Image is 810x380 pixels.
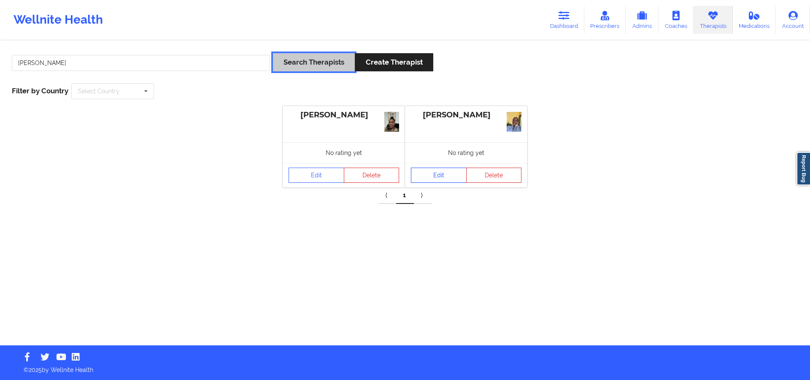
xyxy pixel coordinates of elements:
img: bd80a7cf-5a41-449e-a69a-51086fff70e7_image.jpg [384,112,399,132]
a: Edit [289,168,344,183]
button: Delete [466,168,522,183]
a: Report Bug [796,152,810,185]
a: Account [776,6,810,34]
img: 19431de0-242d-4c65-9d7e-f498dcd308eb_IMG_0103.jpeg [507,112,521,132]
button: Delete [344,168,400,183]
a: Next item [414,187,432,204]
div: No rating yet [405,142,527,163]
div: [PERSON_NAME] [289,110,399,120]
input: Search Keywords [12,55,270,71]
a: Edit [411,168,467,183]
a: Medications [733,6,776,34]
a: Dashboard [544,6,584,34]
div: Select Country [78,88,119,94]
a: Previous item [378,187,396,204]
span: Filter by Country [12,87,68,95]
a: Admins [626,6,659,34]
button: Search Therapists [273,53,355,71]
a: Therapists [694,6,733,34]
div: Pagination Navigation [378,187,432,204]
a: 1 [396,187,414,204]
a: Prescribers [584,6,626,34]
div: No rating yet [283,142,405,163]
button: Create Therapist [355,53,433,71]
div: [PERSON_NAME] [411,110,521,120]
a: Coaches [659,6,694,34]
p: © 2025 by Wellnite Health [18,360,792,374]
